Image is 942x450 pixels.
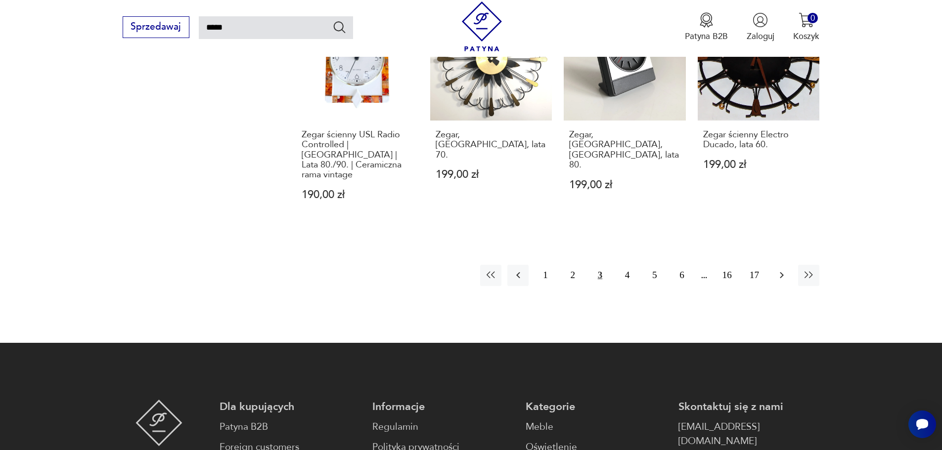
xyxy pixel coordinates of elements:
button: 6 [671,265,692,286]
p: Informacje [372,400,513,414]
p: 199,00 zł [703,160,814,170]
p: Zaloguj [747,31,774,42]
button: 4 [617,265,638,286]
a: Regulamin [372,420,513,434]
img: Ikona medalu [699,12,714,28]
img: Patyna - sklep z meblami i dekoracjami vintage [457,1,507,51]
p: Koszyk [793,31,819,42]
p: Patyna B2B [685,31,728,42]
button: 17 [744,265,765,286]
img: Patyna - sklep z meblami i dekoracjami vintage [135,400,182,446]
button: 1 [535,265,556,286]
button: Szukaj [332,20,347,34]
a: Meble [526,420,667,434]
button: 5 [644,265,665,286]
a: Sprzedawaj [123,24,189,32]
button: 16 [717,265,738,286]
p: 199,00 zł [436,169,547,180]
p: 190,00 zł [302,190,413,200]
button: Patyna B2B [685,12,728,42]
iframe: Smartsupp widget button [908,410,936,438]
a: [EMAIL_ADDRESS][DOMAIN_NAME] [678,420,819,449]
button: 2 [562,265,583,286]
p: Dla kupujących [220,400,360,414]
p: Skontaktuj się z nami [678,400,819,414]
h3: Zegar ścienny USL Radio Controlled | [GEOGRAPHIC_DATA] | Lata 80./90. | Ceramiczna rama vintage [302,130,413,180]
h3: Zegar ścienny Electro Ducado, lata 60. [703,130,814,150]
button: 0Koszyk [793,12,819,42]
h3: Zegar, [GEOGRAPHIC_DATA], lata 70. [436,130,547,160]
a: Ikona medaluPatyna B2B [685,12,728,42]
div: 0 [807,13,818,23]
button: 3 [589,265,611,286]
button: Zaloguj [747,12,774,42]
img: Ikona koszyka [799,12,814,28]
p: Kategorie [526,400,667,414]
h3: Zegar, [GEOGRAPHIC_DATA], [GEOGRAPHIC_DATA], lata 80. [569,130,680,170]
a: Patyna B2B [220,420,360,434]
img: Ikonka użytkownika [753,12,768,28]
button: Sprzedawaj [123,16,189,38]
p: 199,00 zł [569,180,680,190]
